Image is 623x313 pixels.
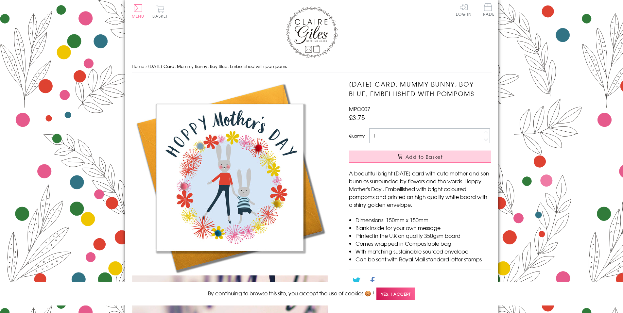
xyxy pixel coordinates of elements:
li: Dimensions: 150mm x 150mm [355,216,491,224]
h1: [DATE] Card, Mummy Bunny, Boy Blue, Embellished with pompoms [349,79,491,98]
label: Quantity [349,133,365,139]
span: Yes, I accept [376,288,415,300]
li: Printed in the U.K on quality 350gsm board [355,232,491,239]
p: A beautiful bright [DATE] card with cute mother and son bunnies surrounded by flowers and the wor... [349,169,491,208]
li: Can be sent with Royal Mail standard letter stamps [355,255,491,263]
a: Trade [481,3,495,17]
span: Menu [132,13,145,19]
span: [DATE] Card, Mummy Bunny, Boy Blue, Embellished with pompoms [148,63,287,69]
span: £3.75 [349,113,365,122]
a: Log In [456,3,472,16]
img: Mother's Day Card, Mummy Bunny, Boy Blue, Embellished with pompoms [132,79,328,275]
span: Trade [481,3,495,16]
nav: breadcrumbs [132,60,492,73]
button: Basket [151,5,169,18]
li: Blank inside for your own message [355,224,491,232]
span: Add to Basket [406,154,443,160]
a: Home [132,63,144,69]
span: › [146,63,147,69]
span: MPO007 [349,105,370,113]
img: Claire Giles Greetings Cards [286,7,338,58]
button: Menu [132,4,145,18]
li: Comes wrapped in Compostable bag [355,239,491,247]
button: Add to Basket [349,151,491,163]
li: With matching sustainable sourced envelope [355,247,491,255]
